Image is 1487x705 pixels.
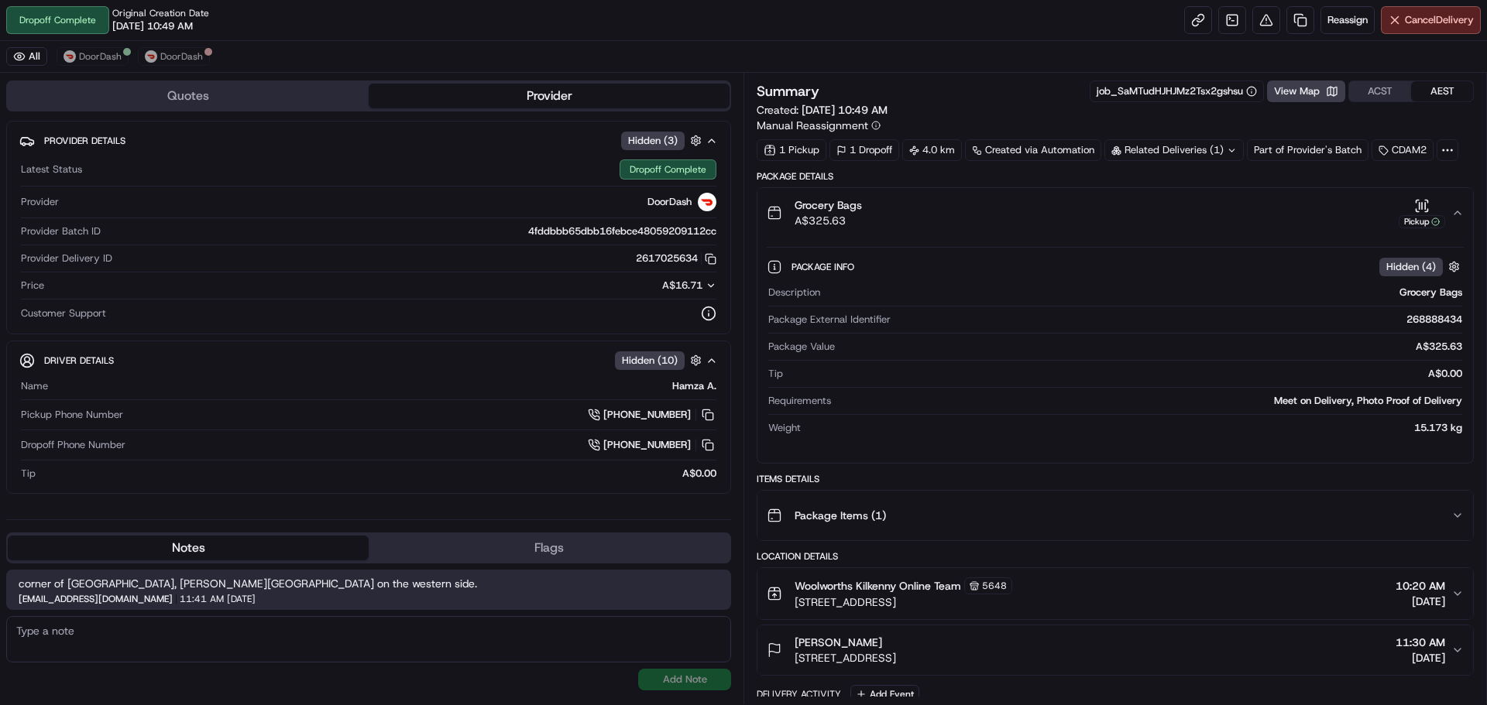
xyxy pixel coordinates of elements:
span: Tip [768,367,783,381]
button: Reassign [1320,6,1375,34]
span: 10:20 AM [1396,578,1445,594]
button: Hidden (10) [615,351,706,370]
img: 1736555255976-a54dd68f-1ca7-489b-9aae-adbdc363a1c4 [15,148,43,176]
span: Original Creation Date [112,7,209,19]
span: DoorDash [160,50,203,63]
span: [STREET_ADDRESS] [795,650,896,666]
span: [PERSON_NAME] [795,635,882,650]
span: A$325.63 [795,213,862,228]
button: Start new chat [263,152,282,171]
button: Quotes [8,84,369,108]
button: 2617025634 [636,252,716,265]
span: Package External Identifier [768,313,891,327]
div: 15.173 kg [807,421,1462,435]
div: 1 Dropoff [829,139,899,161]
span: Hidden ( 10 ) [622,354,678,368]
span: Package Items ( 1 ) [795,508,886,523]
h3: Summary [757,84,819,98]
div: Related Deliveries (1) [1104,139,1244,161]
span: Requirements [768,394,831,408]
span: [EMAIL_ADDRESS][DOMAIN_NAME] [19,594,173,604]
span: Reassign [1327,13,1368,27]
button: Flags [369,536,730,560]
button: Driver DetailsHidden (10) [19,347,718,373]
button: Provider DetailsHidden (3) [19,128,718,153]
span: corner of [GEOGRAPHIC_DATA], [PERSON_NAME][GEOGRAPHIC_DATA] on the western side. [19,576,719,591]
button: Pickup [1399,198,1445,228]
span: Manual Reassignment [757,118,868,133]
button: Provider [369,84,730,108]
div: 4.0 km [902,139,962,161]
a: Powered byPylon [109,262,187,274]
span: [PHONE_NUMBER] [603,408,691,422]
span: Package Value [768,340,835,354]
span: Woolworths Kilkenny Online Team [795,578,961,594]
div: Grocery BagsA$325.63Pickup [757,238,1473,463]
span: [DATE] 10:49 AM [112,19,193,33]
a: [PHONE_NUMBER] [588,436,716,453]
div: Location Details [757,550,1474,563]
span: Pylon [154,262,187,274]
button: Hidden (4) [1379,257,1464,276]
a: Created via Automation [965,139,1101,161]
button: AEST [1411,81,1473,101]
span: DoorDash [79,50,122,63]
div: Grocery Bags [826,286,1462,299]
button: DoorDash [138,47,210,66]
div: 268888434 [897,313,1462,327]
span: Cancel Delivery [1405,13,1474,27]
span: 5648 [982,580,1007,592]
img: Nash [15,15,46,46]
span: Price [21,279,44,293]
div: Hamza A. [54,379,716,393]
span: Package Info [792,261,857,273]
a: 📗Knowledge Base [9,218,125,246]
span: Knowledge Base [31,224,118,240]
div: Delivery Activity [757,688,841,700]
span: Provider Details [44,135,125,147]
span: DoorDash [647,195,692,209]
div: Pickup [1399,215,1445,228]
span: Driver Details [44,354,114,367]
button: Grocery BagsA$325.63Pickup [757,188,1473,238]
div: We're available if you need us! [53,163,196,176]
span: Provider Batch ID [21,224,101,238]
span: Weight [768,421,801,435]
span: API Documentation [146,224,249,240]
div: 📗 [15,226,28,238]
span: Dropoff Phone Number [21,438,125,452]
div: Start new chat [53,148,254,163]
a: 💻API Documentation [125,218,255,246]
button: job_SaMTudHJHJMz2Tsx2gshsu [1097,84,1257,98]
button: ACST [1349,81,1411,101]
div: A$0.00 [789,367,1462,381]
span: Name [21,379,48,393]
button: Hidden (3) [621,131,706,150]
span: Tip [21,467,36,481]
span: Hidden ( 4 ) [1386,260,1436,274]
span: [DATE] [1396,594,1445,609]
span: Provider Delivery ID [21,252,112,265]
span: Provider [21,195,59,209]
div: A$0.00 [42,467,716,481]
button: Woolworths Kilkenny Online Team5648[STREET_ADDRESS]10:20 AM[DATE] [757,568,1473,619]
button: Add Event [850,685,919,703]
span: Grocery Bags [795,197,862,213]
button: [PERSON_NAME][STREET_ADDRESS]11:30 AM[DATE] [757,625,1473,675]
span: Customer Support [21,306,106,320]
input: Got a question? Start typing here... [40,100,279,116]
button: View Map [1267,80,1345,102]
span: [STREET_ADDRESS] [795,594,1012,610]
span: 11:41 AM [180,594,224,604]
span: Description [768,286,820,299]
button: All [6,47,47,66]
div: Package Details [757,170,1474,183]
div: Meet on Delivery, Photo Proof of Delivery [837,394,1462,408]
button: Manual Reassignment [757,118,881,133]
span: [PHONE_NUMBER] [603,438,691,452]
div: Items Details [757,473,1474,485]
